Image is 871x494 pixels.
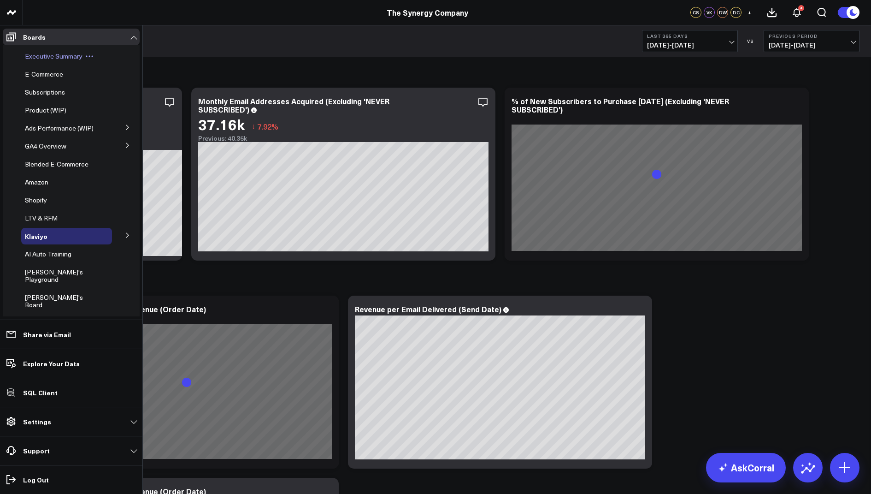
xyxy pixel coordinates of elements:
[387,7,468,18] a: The Synergy Company
[798,5,804,11] div: 4
[25,52,82,60] span: Executive Summary
[3,384,140,401] a: SQL Client
[690,7,701,18] div: CS
[23,360,80,367] p: Explore Your Data
[355,304,501,314] div: Revenue per Email Delivered (Send Date)
[198,116,245,132] div: 37.16k
[25,232,47,240] a: Klaviyo
[25,53,82,60] a: Executive Summary
[25,250,71,258] span: AI Auto Training
[25,107,66,114] a: Product (WIP)
[25,161,88,168] a: Blended E-Commerce
[23,476,49,483] p: Log Out
[706,453,786,482] a: AskCorral
[730,7,742,18] div: DC
[25,71,63,78] a: E-Commerce
[3,471,140,488] a: Log Out
[647,33,733,39] b: Last 365 Days
[25,178,48,186] span: Amazon
[704,7,715,18] div: VK
[257,121,278,131] span: 7.92%
[25,142,66,150] span: GA4 Overview
[25,250,71,258] a: AI Auto Training
[25,160,88,168] span: Blended E-Commerce
[25,125,94,132] a: Ads Performance (WIP)
[25,196,47,204] a: Shopify
[23,33,46,41] p: Boards
[25,89,65,96] a: Subscriptions
[769,42,854,49] span: [DATE] - [DATE]
[25,196,47,204] span: Shopify
[25,214,58,222] a: LTV & RFM
[25,179,48,186] a: Amazon
[25,294,99,309] a: [PERSON_NAME]'s Board
[764,30,859,52] button: Previous Period[DATE]-[DATE]
[25,214,58,222] span: LTV & RFM
[744,7,755,18] button: +
[25,293,83,309] span: [PERSON_NAME]'s Board
[198,96,389,114] div: Monthly Email Addresses Acquired (Excluding 'NEVER SUBSCRIBED')
[25,143,66,150] a: GA4 Overview
[717,7,728,18] div: DW
[25,70,63,78] span: E-Commerce
[647,42,733,49] span: [DATE] - [DATE]
[642,30,738,52] button: Last 365 Days[DATE]-[DATE]
[23,389,58,396] p: SQL Client
[198,135,488,142] div: Previous: 40.35k
[742,38,759,44] div: VS
[25,268,101,283] a: [PERSON_NAME]'s Playground
[25,232,47,241] span: Klaviyo
[747,9,752,16] span: +
[512,96,729,114] div: % of New Subscribers to Purchase [DATE] (Excluding 'NEVER SUBSCRIBED')
[769,33,854,39] b: Previous Period
[25,268,83,284] span: [PERSON_NAME]'s Playground
[252,120,255,132] span: ↓
[23,447,50,454] p: Support
[23,418,51,425] p: Settings
[23,331,71,338] p: Share via Email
